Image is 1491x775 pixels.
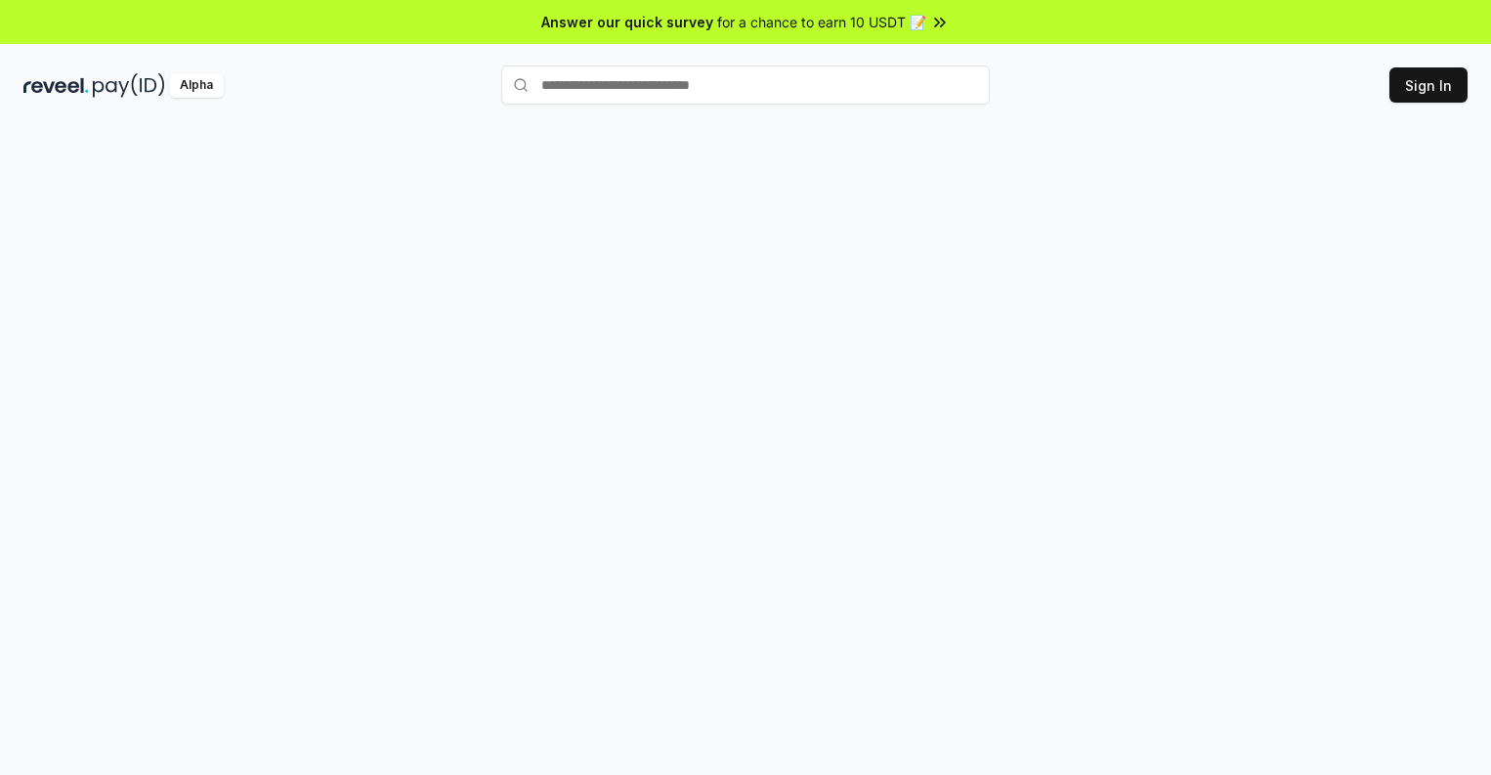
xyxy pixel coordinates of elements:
[23,73,89,98] img: reveel_dark
[93,73,165,98] img: pay_id
[1389,67,1468,103] button: Sign In
[169,73,224,98] div: Alpha
[717,12,926,32] span: for a chance to earn 10 USDT 📝
[541,12,713,32] span: Answer our quick survey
